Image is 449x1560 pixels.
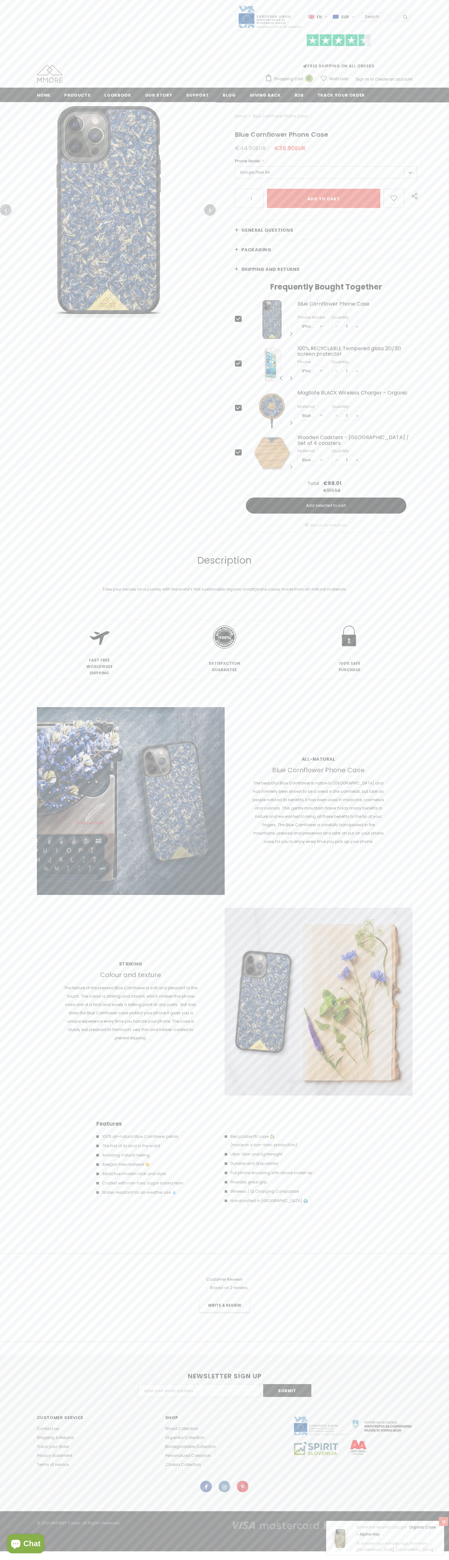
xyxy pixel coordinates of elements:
[238,5,302,29] img: Javni Razpis
[96,1120,218,1128] h4: Features
[302,323,315,330] div: iPhone 12 Pro Max
[96,1151,218,1159] li: Amazing natural feeling
[225,1197,347,1205] li: Handcrafted in [GEOGRAPHIC_DATA] 🌍
[37,1435,74,1440] span: Shipping & Returns
[298,403,328,410] div: Material
[37,1460,69,1469] a: Terms of service
[90,670,109,676] strong: SHIPPING
[186,88,209,102] a: support
[332,366,341,376] span: −
[317,14,322,20] span: en
[356,1541,433,1552] span: 15 minutes ago minutes ago, from from [GEOGRAPHIC_DATA], [GEOGRAPHIC_DATA]
[96,1179,218,1187] li: Coated with non-toxic sugar based resin
[251,779,386,846] p: The beautiful Blue Cornflower is native to [GEOGRAPHIC_DATA] and has formerly been known to be a ...
[352,411,362,420] span: +
[305,523,309,527] img: picky story
[96,1170,218,1178] li: Attractive modern look and style
[64,88,91,102] a: Products
[241,247,272,253] span: PACKAGING
[265,46,412,63] iframe: Customer reviews powered by Trustpilot
[197,553,252,567] span: Description
[274,76,303,82] span: Shopping Cart
[248,299,296,339] img: Blue Cornflower Phone Case image 0
[302,368,315,374] div: iPhone 6/6S/7/8/SE2/SE3
[298,390,417,401] a: MagSafe BLACK Wireless Charger - Organic
[37,1444,69,1449] span: Track your Order
[241,227,293,233] span: General Questions
[298,359,328,365] div: Phone
[298,301,417,312] a: Blue Cornflower Phone Case
[138,1384,260,1397] input: Email Address
[200,1299,249,1312] a: Write a review
[352,322,362,331] span: +
[225,1159,347,1168] li: Durable and Drop tested
[295,88,304,102] a: B2B
[324,1521,357,1529] img: american_express
[165,1451,211,1460] a: Personalized Collection
[332,322,341,331] span: −
[165,1435,204,1440] span: Organika Collection
[235,158,260,164] span: Phone Model
[225,1178,347,1186] li: Provides great grip
[165,1424,198,1433] a: Wood Collection
[317,88,365,102] a: Track your order
[295,92,304,98] span: B2B
[298,448,328,454] div: Material
[37,1519,220,1528] div: © 2021 MMORE® Cases. All Rights Reserved.
[339,667,360,672] strong: PURCHASE
[302,412,315,419] div: Blue Cornflower + Tanganica Wood
[332,455,341,465] span: −
[63,984,198,1042] p: The texture of the pressed Blue Cornflower is soft and pleasant to the touch. The colour is strik...
[370,76,374,82] span: or
[37,88,51,102] a: Home
[253,112,307,120] span: Blue Cornflower Phone Case
[231,1521,255,1529] img: visa
[206,1277,243,1282] span: Customer Reviews
[188,1372,262,1381] span: NEWSLETTER SIGN UP
[235,260,417,279] a: Shipping and returns
[352,366,362,376] span: +
[165,1426,198,1431] span: Wood Collection
[225,1150,347,1158] li: Ultra-Slim and lightweight
[375,76,412,82] a: Create an account
[317,92,365,98] span: Track your order
[298,346,417,357] div: 100% RECYCLABLE Tempered glass 2D/3D screen protector
[332,403,362,410] div: Quantity
[225,1187,347,1196] li: Wireless / Qi Charging Compatible
[294,1433,412,1438] a: Javni razpis
[37,1453,72,1458] span: Privacy statement
[165,1442,216,1451] a: Biodegradable Collection
[294,1417,412,1455] img: Javni Razpis
[323,479,341,487] div: €88.01
[341,14,349,20] span: EUR
[332,411,341,420] span: −
[298,314,328,321] div: Phone Model
[310,522,347,528] a: We run on PickyStory
[165,1460,201,1469] a: Chakra Collection
[298,435,417,446] a: Wooden Coasters - [GEOGRAPHIC_DATA] / Set of 4 coasters
[250,88,281,102] a: Giving back
[165,1462,201,1467] span: Chakra Collection
[37,1426,59,1431] span: Contact us
[212,667,237,672] strong: GUARANTEE
[96,1188,218,1197] li: Water-resistant for all-weather use 💧
[306,75,313,82] span: 0
[37,92,51,98] span: Home
[251,766,386,774] h3: Blue Cornflower Phone Case
[302,457,315,463] div: Blue Cornflower
[238,14,302,19] a: Javni Razpis
[5,1534,46,1555] inbox-online-store-chat: Shopify online store chat
[104,92,131,98] span: Lookbook
[209,661,240,666] strong: SATISFACTION
[89,657,110,663] strong: FAST FREE
[306,503,346,508] span: Add selected to cart
[96,1160,218,1169] li: Allergen Free material 😊
[265,37,412,69] span: FREE SHIPPING ON ALL ORDERS
[265,74,316,84] a: Shopping Cart 0
[210,1285,248,1290] span: Based on 2 reviews
[274,144,306,152] span: €38.90EUR
[332,314,362,321] div: Quantity
[37,1415,83,1421] span: Customer Service
[356,76,369,82] a: Sign In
